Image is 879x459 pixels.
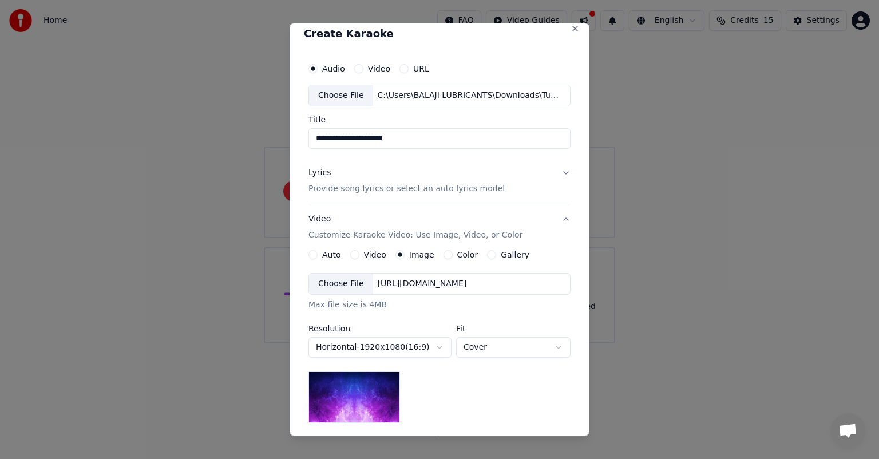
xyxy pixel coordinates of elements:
p: Customize Karaoke Video: Use Image, Video, or Color [308,230,522,241]
label: Video [368,65,390,73]
div: Choose File [309,85,373,106]
h2: Create Karaoke [304,29,575,39]
label: Color [457,251,478,259]
label: Gallery [501,251,529,259]
label: Resolution [308,325,452,333]
div: [URL][DOMAIN_NAME] [373,278,472,290]
label: Image [409,251,434,259]
div: C:\Users\BALAJI LUBRICANTS\Downloads\Tum Dil Ki Dhadkan Mein.mp3 [373,90,568,101]
button: LyricsProvide song lyrics or select an auto lyrics model [308,158,571,204]
div: Max file size is 4MB [308,299,571,311]
label: Fit [456,325,571,333]
label: Auto [322,251,341,259]
label: URL [413,65,429,73]
div: Video [308,213,522,241]
p: Provide song lyrics or select an auto lyrics model [308,183,505,195]
label: Video [364,251,386,259]
label: Title [308,116,571,124]
label: Audio [322,65,345,73]
button: VideoCustomize Karaoke Video: Use Image, Video, or Color [308,204,571,250]
div: Choose File [309,274,373,294]
div: Lyrics [308,167,331,179]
